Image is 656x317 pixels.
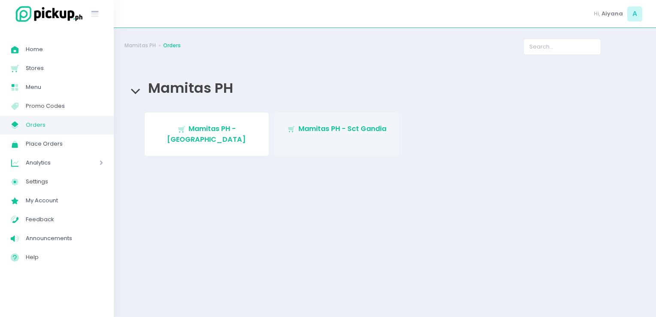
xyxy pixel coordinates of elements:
[627,6,642,21] span: A
[523,39,601,55] input: Search...
[125,104,645,178] div: Mamitas PH
[26,176,103,187] span: Settings
[26,138,103,149] span: Place Orders
[11,5,84,23] img: logo
[125,42,156,49] a: Mamitas PH
[274,113,399,156] a: Mamitas PH - Sct Gandia
[601,9,623,18] span: Aiyana
[26,252,103,263] span: Help
[26,233,103,244] span: Announcements
[144,78,233,98] span: Mamitas PH
[26,82,103,93] span: Menu
[594,9,600,18] span: Hi,
[163,42,181,49] a: Orders
[26,44,103,55] span: Home
[125,72,645,104] div: Mamitas PH
[26,63,103,74] span: Stores
[26,119,103,131] span: Orders
[26,214,103,225] span: Feedback
[26,157,75,168] span: Analytics
[26,195,103,206] span: My Account
[26,101,103,112] span: Promo Codes
[167,124,246,144] span: Mamitas PH - [GEOGRAPHIC_DATA]
[145,113,269,156] a: Mamitas PH - [GEOGRAPHIC_DATA]
[298,124,386,134] span: Mamitas PH - Sct Gandia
